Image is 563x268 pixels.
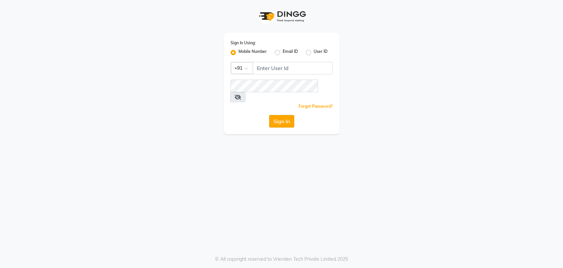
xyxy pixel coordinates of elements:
[231,80,318,92] input: Username
[283,49,298,57] label: Email ID
[253,62,333,74] input: Username
[231,40,256,46] label: Sign In Using:
[269,115,294,128] button: Sign In
[238,49,267,57] label: Mobile Number
[298,104,333,109] a: Forgot Password?
[314,49,328,57] label: User ID
[255,7,308,26] img: logo1.svg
